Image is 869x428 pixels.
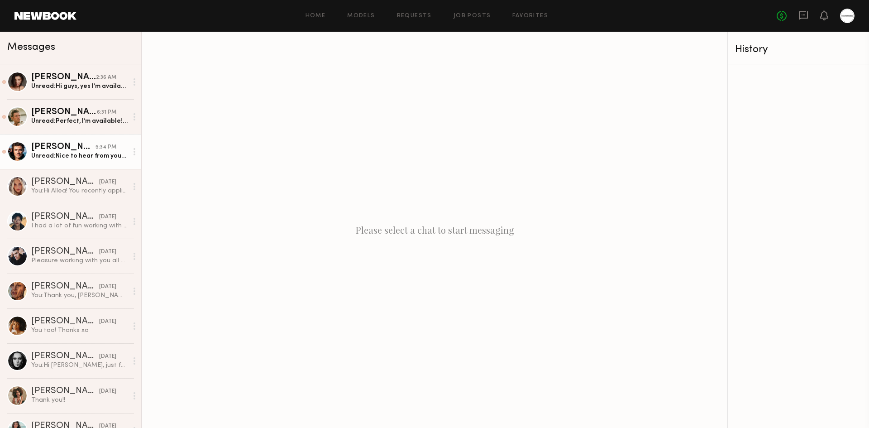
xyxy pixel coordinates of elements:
div: [DATE] [99,178,116,187]
div: Unread: Hi guys, yes I’m available. Just to verify I would need to do my own hair and make up? [31,82,128,91]
div: You: Thank you, [PERSON_NAME]! [31,291,128,300]
div: I had a lot of fun working with you and the team [DATE]. Thank you for the opportunity! [31,221,128,230]
div: [PERSON_NAME] [31,282,99,291]
div: Unread: Nice to hear from you! Of course i remember! :) [31,152,128,160]
div: Please select a chat to start messaging [142,32,727,428]
div: You too! Thanks xo [31,326,128,335]
div: [DATE] [99,317,116,326]
div: [DATE] [99,248,116,256]
div: 2:36 AM [96,73,116,82]
div: Thank you!! [31,396,128,404]
div: [DATE] [99,387,116,396]
a: Job Posts [454,13,491,19]
span: Messages [7,42,55,53]
a: Home [306,13,326,19]
div: [PERSON_NAME] [31,317,99,326]
div: [DATE] [99,283,116,291]
div: 6:31 PM [97,108,116,117]
div: 5:34 PM [95,143,116,152]
div: Pleasure working with you all had a blast! [31,256,128,265]
div: [PERSON_NAME] [31,247,99,256]
div: [PERSON_NAME] [31,143,95,152]
div: [PERSON_NAME] [31,73,96,82]
div: Unread: Perfect, I’m available! Will the shoot be solo lifestyle or paired with another model? [31,117,128,125]
div: You: Hi [PERSON_NAME], just following up. Does this work for you? [31,361,128,370]
div: [PERSON_NAME] [31,108,97,117]
a: Requests [397,13,432,19]
div: [PERSON_NAME] [31,387,99,396]
div: [DATE] [99,352,116,361]
div: [PERSON_NAME] [31,178,99,187]
div: [PERSON_NAME] [31,212,99,221]
div: [PERSON_NAME] [31,352,99,361]
div: History [735,44,862,55]
a: Favorites [512,13,548,19]
a: Models [347,13,375,19]
div: [DATE] [99,213,116,221]
div: You: Hi Allea! You recently applied to one of our casting calls and the client would like to book... [31,187,128,195]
